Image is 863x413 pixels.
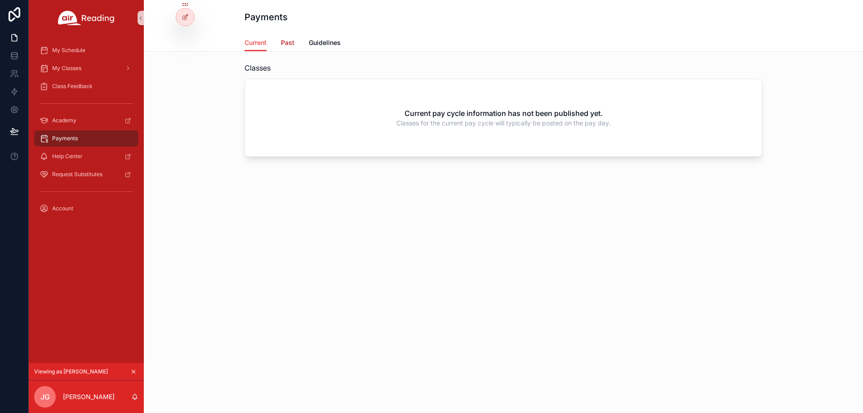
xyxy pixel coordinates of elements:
[34,200,138,217] a: Account
[245,11,288,23] h1: Payments
[34,166,138,182] a: Request Substitutes
[29,36,144,228] div: scrollable content
[245,62,271,73] span: Classes
[63,392,115,401] p: [PERSON_NAME]
[34,130,138,147] a: Payments
[52,47,85,54] span: My Schedule
[52,205,73,212] span: Account
[405,108,603,119] h2: Current pay cycle information has not been published yet.
[309,35,341,53] a: Guidelines
[52,83,93,90] span: Class Feedback
[34,42,138,58] a: My Schedule
[245,38,267,47] span: Current
[34,148,138,164] a: Help Center
[396,119,610,128] span: Classes for the current pay cycle will typically be posted on the pay day.
[58,11,115,25] img: App logo
[309,38,341,47] span: Guidelines
[52,153,83,160] span: Help Center
[34,60,138,76] a: My Classes
[52,171,102,178] span: Request Substitutes
[34,112,138,129] a: Academy
[245,35,267,52] a: Current
[34,368,108,375] span: Viewing as [PERSON_NAME]
[40,391,50,402] span: JG
[281,38,294,47] span: Past
[52,135,78,142] span: Payments
[34,78,138,94] a: Class Feedback
[281,35,294,53] a: Past
[52,117,76,124] span: Academy
[52,65,81,72] span: My Classes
